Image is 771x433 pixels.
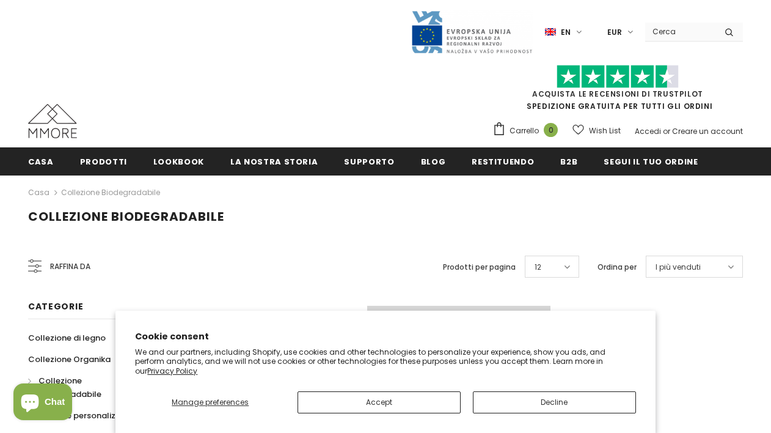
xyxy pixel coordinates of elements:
[535,261,541,273] span: 12
[28,405,134,426] a: Collezione personalizzata
[421,147,446,175] a: Blog
[663,126,670,136] span: or
[557,65,679,89] img: Fidati di Pilot Stars
[561,26,571,39] span: en
[492,70,743,111] span: SPEDIZIONE GRATUITA PER TUTTI GLI ORDINI
[560,147,577,175] a: B2B
[28,104,77,138] img: Casi MMORE
[153,156,204,168] span: Lookbook
[80,147,127,175] a: Prodotti
[672,126,743,136] a: Creare un account
[443,261,516,273] label: Prodotti per pagina
[230,156,318,168] span: La nostra storia
[28,370,143,405] a: Collezione biodegradabile
[589,125,621,137] span: Wish List
[411,10,533,54] img: Javni Razpis
[28,208,224,225] span: Collezione biodegradabile
[607,26,622,39] span: EUR
[28,327,106,349] a: Collezione di legno
[28,147,54,175] a: Casa
[411,26,533,37] a: Javni Razpis
[135,330,635,343] h2: Cookie consent
[147,366,197,376] a: Privacy Policy
[28,300,83,313] span: Categorie
[604,156,698,168] span: Segui il tuo ordine
[656,261,701,273] span: I più venduti
[604,147,698,175] a: Segui il tuo ordine
[510,125,539,137] span: Carrello
[544,123,558,137] span: 0
[298,391,461,413] button: Accept
[135,391,285,413] button: Manage preferences
[597,261,637,273] label: Ordina per
[473,391,636,413] button: Decline
[560,156,577,168] span: B2B
[492,122,564,140] a: Carrello 0
[28,349,111,370] a: Collezione Organika
[10,383,76,423] inbox-online-store-chat: Shopify online store chat
[635,126,661,136] a: Accedi
[230,147,318,175] a: La nostra storia
[472,147,534,175] a: Restituendo
[344,156,394,168] span: supporto
[28,332,106,344] span: Collezione di legno
[28,410,134,421] span: Collezione personalizzata
[28,156,54,168] span: Casa
[545,27,556,37] img: i-lang-1.png
[172,397,249,407] span: Manage preferences
[645,23,715,40] input: Search Site
[28,353,111,365] span: Collezione Organika
[421,156,446,168] span: Blog
[135,347,635,376] p: We and our partners, including Shopify, use cookies and other technologies to personalize your ex...
[532,89,703,99] a: Acquista le recensioni di TrustPilot
[572,120,621,141] a: Wish List
[80,156,127,168] span: Prodotti
[153,147,204,175] a: Lookbook
[472,156,534,168] span: Restituendo
[344,147,394,175] a: supporto
[61,187,160,198] a: Collezione biodegradabile
[38,375,101,400] span: Collezione biodegradabile
[28,185,49,200] a: Casa
[50,260,90,273] span: Raffina da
